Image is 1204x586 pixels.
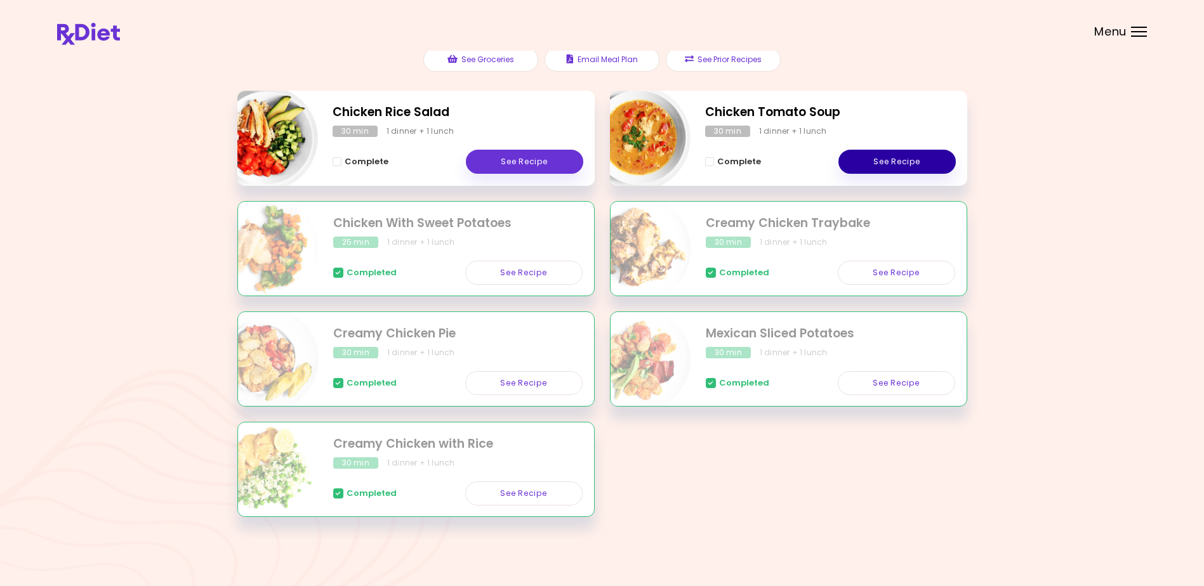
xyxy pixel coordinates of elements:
[585,86,691,191] img: Info - Chicken Tomato Soup
[213,307,319,412] img: Info - Creamy Chicken Pie
[347,268,397,278] span: Completed
[586,307,691,412] img: Info - Mexican Sliced Potatoes
[465,371,583,395] a: See Recipe - Creamy Chicken Pie
[213,86,318,191] img: Info - Chicken Rice Salad
[345,157,388,167] span: Complete
[333,214,583,233] h2: Chicken With Sweet Potatoes
[466,150,583,174] a: See Recipe - Chicken Rice Salad
[387,237,455,248] div: 1 dinner + 1 lunch
[1094,26,1127,37] span: Menu
[838,261,955,285] a: See Recipe - Creamy Chicken Traybake
[706,237,751,248] div: 30 min
[719,268,769,278] span: Completed
[760,237,828,248] div: 1 dinner + 1 lunch
[717,157,761,167] span: Complete
[213,417,319,523] img: Info - Creamy Chicken with Rice
[586,197,691,302] img: Info - Creamy Chicken Traybake
[387,126,454,137] div: 1 dinner + 1 lunch
[333,103,583,122] h2: Chicken Rice Salad
[465,481,583,505] a: See Recipe - Creamy Chicken with Rice
[759,126,827,137] div: 1 dinner + 1 lunch
[465,261,583,285] a: See Recipe - Chicken With Sweet Potatoes
[706,325,955,343] h2: Mexican Sliced Potatoes
[760,347,828,358] div: 1 dinner + 1 lunch
[333,126,378,137] div: 30 min
[387,347,455,358] div: 1 dinner + 1 lunch
[333,435,583,453] h2: Creamy Chicken with Rice
[838,150,956,174] a: See Recipe - Chicken Tomato Soup
[706,347,751,358] div: 30 min
[545,48,659,72] button: Email Meal Plan
[333,237,378,248] div: 25 min
[347,488,397,498] span: Completed
[333,154,388,169] button: Complete - Chicken Rice Salad
[705,103,956,122] h2: Chicken Tomato Soup
[706,214,955,233] h2: Creamy Chicken Traybake
[705,154,761,169] button: Complete - Chicken Tomato Soup
[213,197,319,302] img: Info - Chicken With Sweet Potatoes
[387,457,455,469] div: 1 dinner + 1 lunch
[333,325,583,343] h2: Creamy Chicken Pie
[705,126,750,137] div: 30 min
[838,371,955,395] a: See Recipe - Mexican Sliced Potatoes
[333,347,378,358] div: 30 min
[57,23,120,45] img: RxDiet
[423,48,538,72] button: See Groceries
[666,48,781,72] button: See Prior Recipes
[347,378,397,388] span: Completed
[333,457,378,469] div: 30 min
[719,378,769,388] span: Completed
